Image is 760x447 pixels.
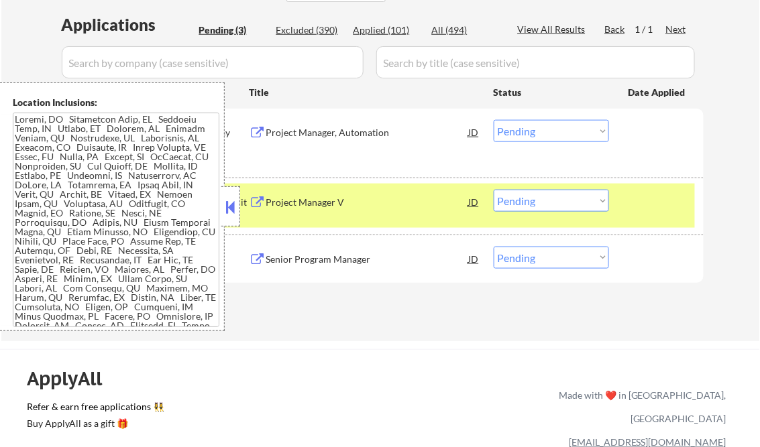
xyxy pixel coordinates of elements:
div: ApplyAll [27,368,117,391]
div: Location Inclusions: [13,96,219,109]
input: Search by company (case sensitive) [62,46,364,78]
div: View All Results [518,23,590,36]
div: All (494) [432,23,499,37]
div: JD [468,120,481,144]
a: Refer & earn free applications 👯‍♀️ [27,403,278,417]
div: Status [494,80,609,104]
div: Title [250,86,481,99]
div: JD [468,190,481,214]
div: Applications [62,17,195,33]
div: 1 / 1 [635,23,666,36]
div: Made with ❤️ in [GEOGRAPHIC_DATA], [GEOGRAPHIC_DATA] [553,384,726,431]
div: Buy ApplyAll as a gift 🎁 [27,420,161,429]
div: Project Manager V [266,196,469,209]
div: Senior Program Manager [266,253,469,266]
div: Next [666,23,688,36]
div: Pending (3) [199,23,266,37]
div: Excluded (390) [276,23,343,37]
div: Applied (101) [354,23,421,37]
a: Buy ApplyAll as a gift 🎁 [27,417,161,434]
div: Project Manager, Automation [266,126,469,139]
div: Back [605,23,627,36]
div: Date Applied [629,86,688,99]
div: JD [468,247,481,271]
input: Search by title (case sensitive) [376,46,695,78]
